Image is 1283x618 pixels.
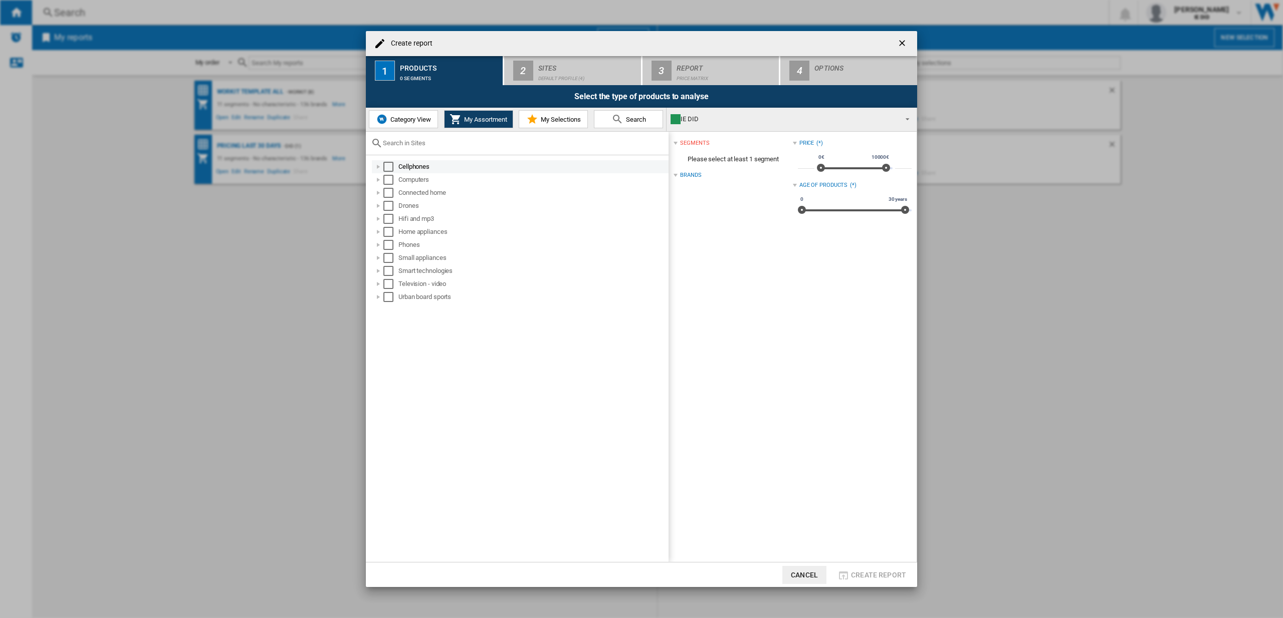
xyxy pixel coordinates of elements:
[388,116,431,123] span: Category View
[383,175,398,185] md-checkbox: Select
[538,60,637,71] div: Sites
[398,201,667,211] div: Drones
[386,39,433,49] h4: Create report
[383,227,398,237] md-checkbox: Select
[400,71,499,81] div: 0 segments
[504,56,642,85] button: 2 Sites Default profile (4)
[398,227,667,237] div: Home appliances
[680,171,701,179] div: Brands
[383,201,398,211] md-checkbox: Select
[398,292,667,302] div: Urban board sports
[893,34,913,54] button: getI18NText('BUTTONS.CLOSE_DIALOG')
[398,214,667,224] div: Hifi and mp3
[398,162,667,172] div: Cellphones
[369,110,438,128] button: Category View
[623,116,646,123] span: Search
[383,292,398,302] md-checkbox: Select
[462,116,507,123] span: My Assortment
[538,116,581,123] span: My Selections
[674,150,792,169] span: Please select at least 1 segment
[887,195,909,203] span: 30 years
[519,110,588,128] button: My Selections
[538,71,637,81] div: Default profile (4)
[383,139,664,147] input: Search in Sites
[814,60,913,71] div: Options
[383,279,398,289] md-checkbox: Select
[677,71,775,81] div: Price Matrix
[383,214,398,224] md-checkbox: Select
[513,61,533,81] div: 2
[643,56,780,85] button: 3 Report Price Matrix
[780,56,917,85] button: 4 Options
[677,60,775,71] div: Report
[817,153,826,161] span: 0€
[799,181,848,189] div: Age of products
[398,175,667,185] div: Computers
[782,566,826,584] button: Cancel
[398,253,667,263] div: Small appliances
[383,188,398,198] md-checkbox: Select
[870,153,891,161] span: 10000€
[652,61,672,81] div: 3
[383,240,398,250] md-checkbox: Select
[383,162,398,172] md-checkbox: Select
[789,61,809,81] div: 4
[400,60,499,71] div: Products
[897,38,909,50] ng-md-icon: getI18NText('BUTTONS.CLOSE_DIALOG')
[398,279,667,289] div: Television - video
[375,61,395,81] div: 1
[851,571,906,579] span: Create report
[799,195,805,203] span: 0
[398,188,667,198] div: Connected home
[383,253,398,263] md-checkbox: Select
[398,266,667,276] div: Smart technologies
[444,110,513,128] button: My Assortment
[671,112,897,126] div: IE DID
[834,566,909,584] button: Create report
[366,56,504,85] button: 1 Products 0 segments
[383,266,398,276] md-checkbox: Select
[376,113,388,125] img: wiser-icon-blue.png
[366,85,917,108] div: Select the type of products to analyse
[398,240,667,250] div: Phones
[799,139,814,147] div: Price
[594,110,663,128] button: Search
[680,139,709,147] div: segments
